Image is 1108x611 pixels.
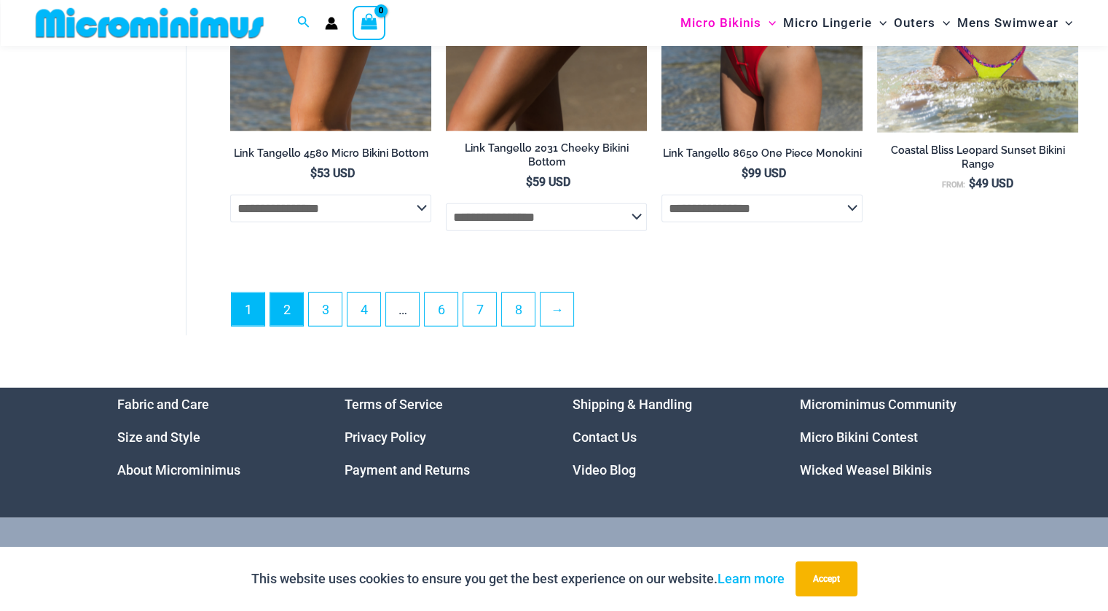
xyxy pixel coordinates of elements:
a: Page 3 [309,293,342,326]
span: … [386,293,419,326]
h2: Coastal Bliss Leopard Sunset Bikini Range [877,144,1078,171]
span: Micro Lingerie [783,4,872,42]
span: Menu Toggle [935,4,950,42]
a: Page 4 [347,293,380,326]
h2: Link Tangello 2031 Cheeky Bikini Bottom [446,141,647,168]
a: Fabric and Care [117,397,209,412]
a: About Microminimus [117,462,240,478]
span: Micro Bikinis [680,4,761,42]
aside: Footer Widget 3 [573,388,764,486]
a: View Shopping Cart, empty [353,6,386,39]
nav: Site Navigation [675,2,1079,44]
a: Page 7 [463,293,496,326]
a: Page 8 [502,293,535,326]
span: Menu Toggle [1058,4,1072,42]
a: OutersMenu ToggleMenu Toggle [890,4,954,42]
bdi: 49 USD [969,176,1013,190]
aside: Footer Widget 4 [800,388,991,486]
a: Shipping & Handling [573,397,692,412]
a: → [541,293,573,326]
aside: Footer Widget 2 [345,388,536,486]
a: Privacy Policy [345,429,426,445]
span: Page 1 [232,293,264,326]
h2: Link Tangello 8650 One Piece Monokini [661,147,863,160]
span: Menu Toggle [872,4,887,42]
a: Micro LingerieMenu ToggleMenu Toggle [779,4,890,42]
a: Terms of Service [345,397,443,412]
span: $ [526,175,533,189]
span: $ [969,176,975,190]
a: Account icon link [325,17,338,30]
span: Mens Swimwear [957,4,1058,42]
a: Micro BikinisMenu ToggleMenu Toggle [677,4,779,42]
a: Video Blog [573,462,636,478]
aside: Footer Widget 1 [117,388,309,486]
a: Coastal Bliss Leopard Sunset Bikini Range [877,144,1078,176]
a: Micro Bikini Contest [800,429,918,445]
a: Microminimus Community [800,397,956,412]
a: Mens SwimwearMenu ToggleMenu Toggle [954,4,1076,42]
span: Outers [894,4,935,42]
nav: Menu [573,388,764,486]
nav: Menu [800,388,991,486]
span: From: [942,180,965,190]
a: Link Tangello 8650 One Piece Monokini [661,147,863,166]
span: $ [310,166,317,180]
span: Menu Toggle [761,4,776,42]
nav: Menu [345,388,536,486]
nav: Product Pagination [230,292,1078,335]
a: Size and Style [117,429,200,445]
bdi: 59 USD [526,175,570,189]
button: Accept [795,561,857,596]
a: Page 6 [425,293,457,326]
a: Contact Us [573,429,637,445]
img: MM SHOP LOGO FLAT [30,7,270,39]
a: Link Tangello 2031 Cheeky Bikini Bottom [446,141,647,174]
a: Payment and Returns [345,462,470,478]
a: Search icon link [297,14,310,32]
a: Page 2 [270,293,303,326]
span: $ [742,166,748,180]
a: Wicked Weasel Bikinis [800,462,932,478]
a: Learn more [718,571,785,586]
bdi: 53 USD [310,166,355,180]
nav: Menu [117,388,309,486]
p: This website uses cookies to ensure you get the best experience on our website. [251,568,785,590]
a: Link Tangello 4580 Micro Bikini Bottom [230,147,431,166]
h2: Link Tangello 4580 Micro Bikini Bottom [230,147,431,160]
bdi: 99 USD [742,166,786,180]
